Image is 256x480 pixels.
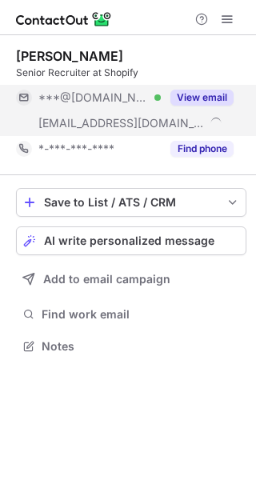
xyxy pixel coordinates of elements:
span: [EMAIL_ADDRESS][DOMAIN_NAME] [38,116,205,130]
button: Notes [16,335,246,358]
button: save-profile-one-click [16,188,246,217]
button: Find work email [16,303,246,326]
button: Reveal Button [170,141,234,157]
button: AI write personalized message [16,226,246,255]
div: Save to List / ATS / CRM [44,196,218,209]
div: Senior Recruiter at Shopify [16,66,246,80]
button: Add to email campaign [16,265,246,294]
span: Add to email campaign [43,273,170,286]
button: Reveal Button [170,90,234,106]
div: [PERSON_NAME] [16,48,123,64]
span: Find work email [42,307,240,322]
span: Notes [42,339,240,354]
img: ContactOut v5.3.10 [16,10,112,29]
span: AI write personalized message [44,234,214,247]
span: ***@[DOMAIN_NAME] [38,90,149,105]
